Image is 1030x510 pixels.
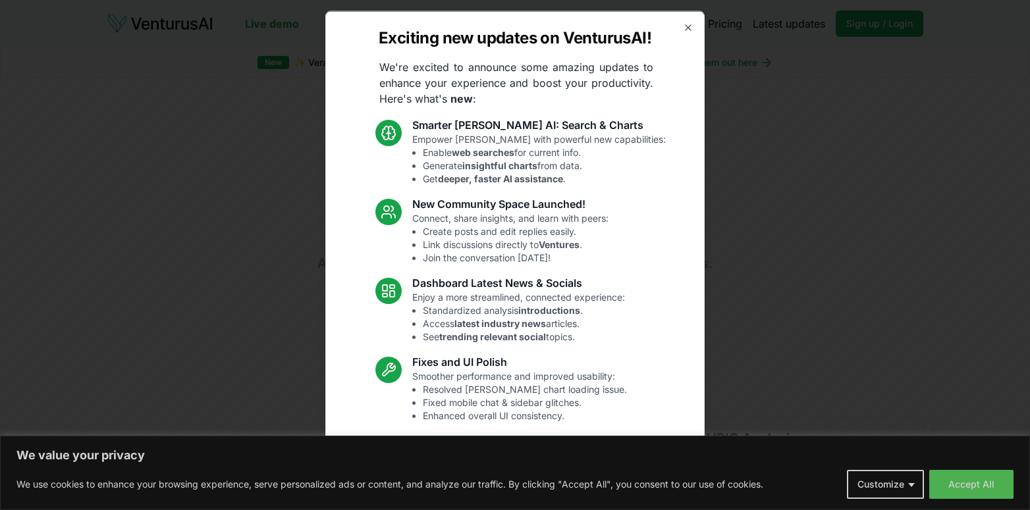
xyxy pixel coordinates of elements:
li: Join the conversation [DATE]! [423,251,609,264]
strong: new [450,91,473,105]
li: Standardized analysis . [423,303,625,317]
li: Resolved [PERSON_NAME] chart loading issue. [423,382,627,395]
li: Generate from data. [423,159,666,172]
p: Enjoy a more streamlined, connected experience: [412,290,625,343]
h3: Smarter [PERSON_NAME] AI: Search & Charts [412,116,666,132]
h3: New Community Space Launched! [412,195,609,211]
strong: deeper, faster AI assistance [438,172,563,184]
h3: Fixes and UI Polish [412,353,627,369]
strong: latest industry news [454,317,546,328]
li: Enable for current info. [423,145,666,159]
li: Link discussions directly to . [423,238,609,251]
li: Access articles. [423,317,625,330]
li: Create posts and edit replies easily. [423,224,609,238]
p: Empower [PERSON_NAME] with powerful new capabilities: [412,132,666,185]
strong: trending relevant social [439,330,546,342]
p: Connect, share insights, and learn with peers: [412,211,609,264]
p: We're excited to announce some amazing updates to enhance your experience and boost your producti... [369,59,664,106]
strong: Ventures [539,238,580,249]
strong: insightful charts [462,159,537,170]
li: See topics. [423,330,625,343]
li: Fixed mobile chat & sidebar glitches. [423,395,627,409]
li: Get . [423,172,666,185]
p: These updates are designed to make VenturusAI more powerful, intuitive, and user-friendly. Let us... [367,432,663,480]
li: Enhanced overall UI consistency. [423,409,627,422]
strong: web searches [452,146,514,157]
strong: introductions [518,304,580,315]
p: Smoother performance and improved usability: [412,369,627,422]
h3: Dashboard Latest News & Socials [412,274,625,290]
h2: Exciting new updates on VenturusAI! [379,27,651,48]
